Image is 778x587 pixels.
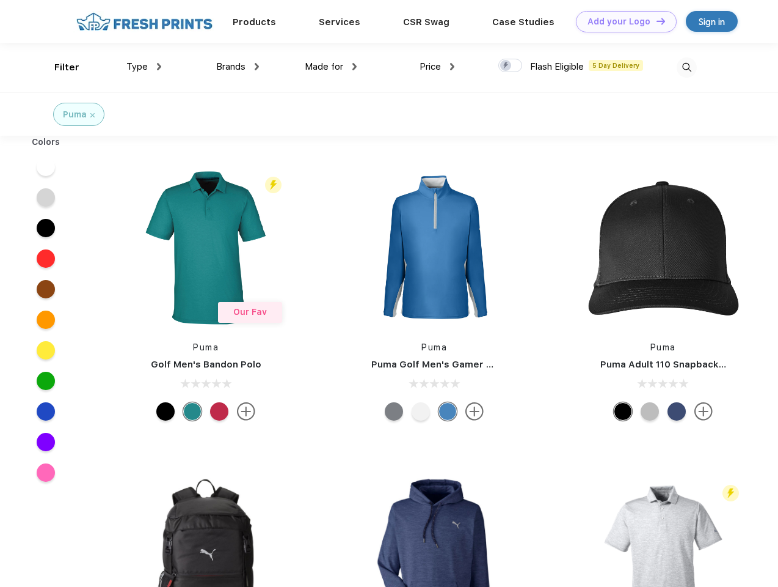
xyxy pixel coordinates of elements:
[465,402,484,421] img: more.svg
[420,61,441,72] span: Price
[438,402,457,421] div: Bright Cobalt
[23,136,70,149] div: Colors
[650,342,676,352] a: Puma
[151,359,261,370] a: Golf Men's Bandon Polo
[305,61,343,72] span: Made for
[371,359,564,370] a: Puma Golf Men's Gamer Golf Quarter-Zip
[352,63,357,70] img: dropdown.png
[265,177,282,193] img: flash_active_toggle.svg
[582,166,744,329] img: func=resize&h=266
[183,402,202,421] div: Green Lagoon
[421,342,447,352] a: Puma
[587,17,650,27] div: Add your Logo
[412,402,430,421] div: Bright White
[90,113,95,117] img: filter_cancel.svg
[403,17,449,28] a: CSR Swag
[237,402,255,421] img: more.svg
[614,402,632,421] div: Pma Blk Pma Blk
[233,307,267,317] span: Our Fav
[667,402,686,421] div: Peacoat Qut Shd
[125,166,287,329] img: func=resize&h=266
[319,17,360,28] a: Services
[641,402,659,421] div: Quarry with Brt Whit
[677,57,697,78] img: desktop_search.svg
[686,11,738,32] a: Sign in
[450,63,454,70] img: dropdown.png
[54,61,79,75] div: Filter
[656,18,665,24] img: DT
[156,402,175,421] div: Puma Black
[699,15,725,29] div: Sign in
[530,61,584,72] span: Flash Eligible
[73,11,216,32] img: fo%20logo%202.webp
[589,60,643,71] span: 5 Day Delivery
[353,166,515,329] img: func=resize&h=266
[216,61,245,72] span: Brands
[385,402,403,421] div: Quiet Shade
[694,402,713,421] img: more.svg
[722,485,739,501] img: flash_active_toggle.svg
[193,342,219,352] a: Puma
[63,108,87,121] div: Puma
[210,402,228,421] div: Ski Patrol
[233,17,276,28] a: Products
[157,63,161,70] img: dropdown.png
[255,63,259,70] img: dropdown.png
[126,61,148,72] span: Type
